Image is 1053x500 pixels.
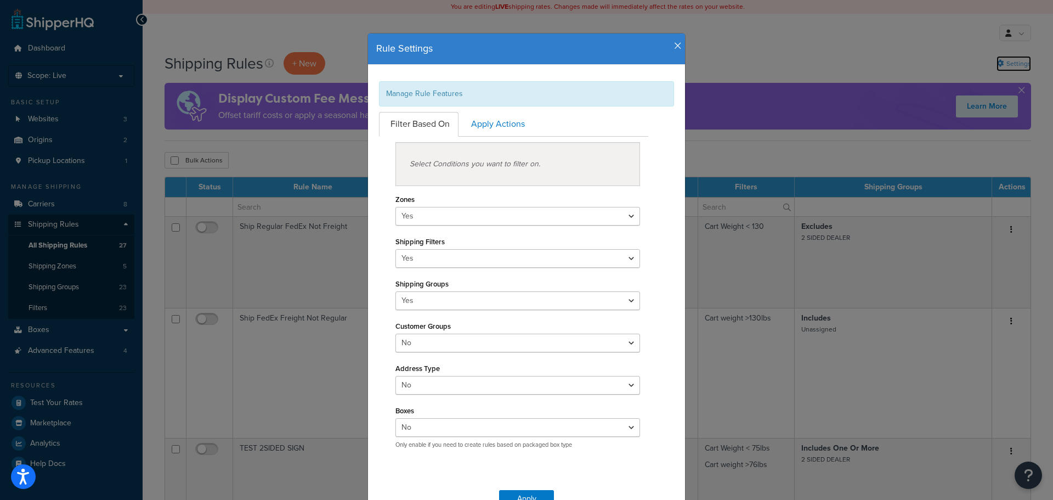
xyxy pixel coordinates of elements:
a: Filter Based On [379,112,458,137]
label: Shipping Filters [395,238,445,246]
div: Select Conditions you want to filter on. [395,142,640,186]
a: Apply Actions [460,112,534,137]
label: Shipping Groups [395,280,449,288]
label: Address Type [395,364,440,373]
p: Only enable if you need to create rules based on packaged box type [395,441,640,449]
h4: Rule Settings [376,42,677,56]
label: Customer Groups [395,322,451,330]
div: Manage Rule Features [379,81,674,106]
label: Boxes [395,407,414,415]
label: Zones [395,195,415,204]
